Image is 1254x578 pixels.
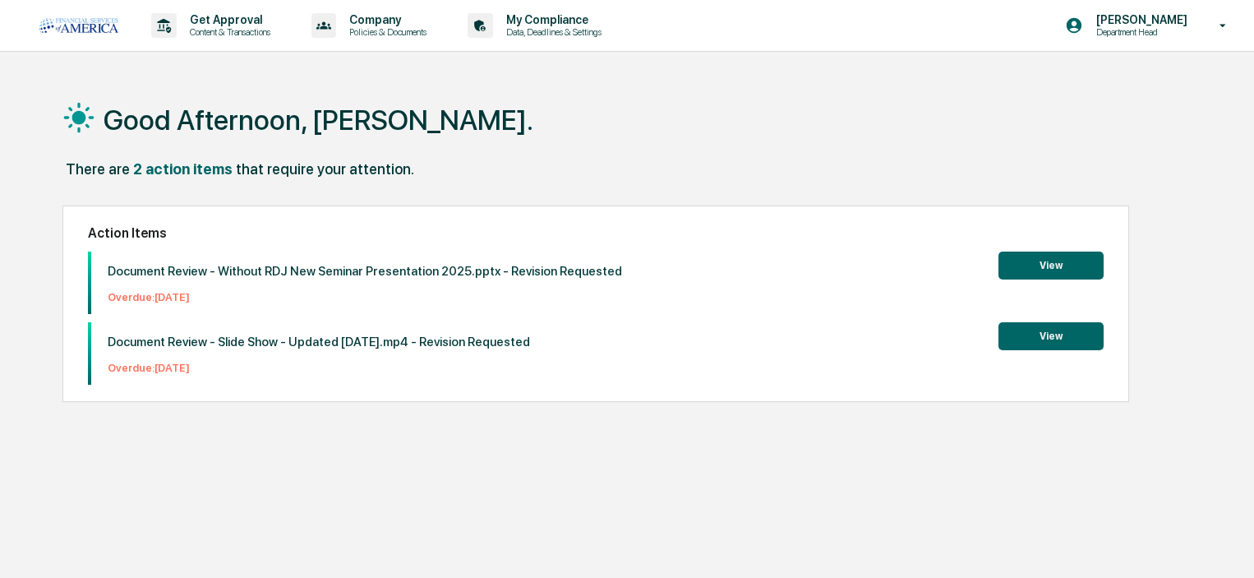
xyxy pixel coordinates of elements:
[177,26,279,38] p: Content & Transactions
[108,362,530,374] p: Overdue: [DATE]
[66,160,130,178] div: There are
[998,322,1104,350] button: View
[39,18,118,33] img: logo
[336,26,435,38] p: Policies & Documents
[104,104,533,136] h1: Good Afternoon, [PERSON_NAME].
[998,327,1104,343] a: View
[108,291,622,303] p: Overdue: [DATE]
[177,13,279,26] p: Get Approval
[998,252,1104,280] button: View
[1083,26,1196,38] p: Department Head
[493,26,610,38] p: Data, Deadlines & Settings
[236,160,414,178] div: that require your attention.
[1083,13,1196,26] p: [PERSON_NAME]
[88,225,1104,241] h2: Action Items
[108,264,622,279] p: Document Review - Without RDJ New Seminar Presentation 2025.pptx - Revision Requested
[998,257,1104,272] a: View
[493,13,610,26] p: My Compliance
[336,13,435,26] p: Company
[133,160,233,178] div: 2 action items
[108,335,530,349] p: Document Review - Slide Show - Updated [DATE].mp4 - Revision Requested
